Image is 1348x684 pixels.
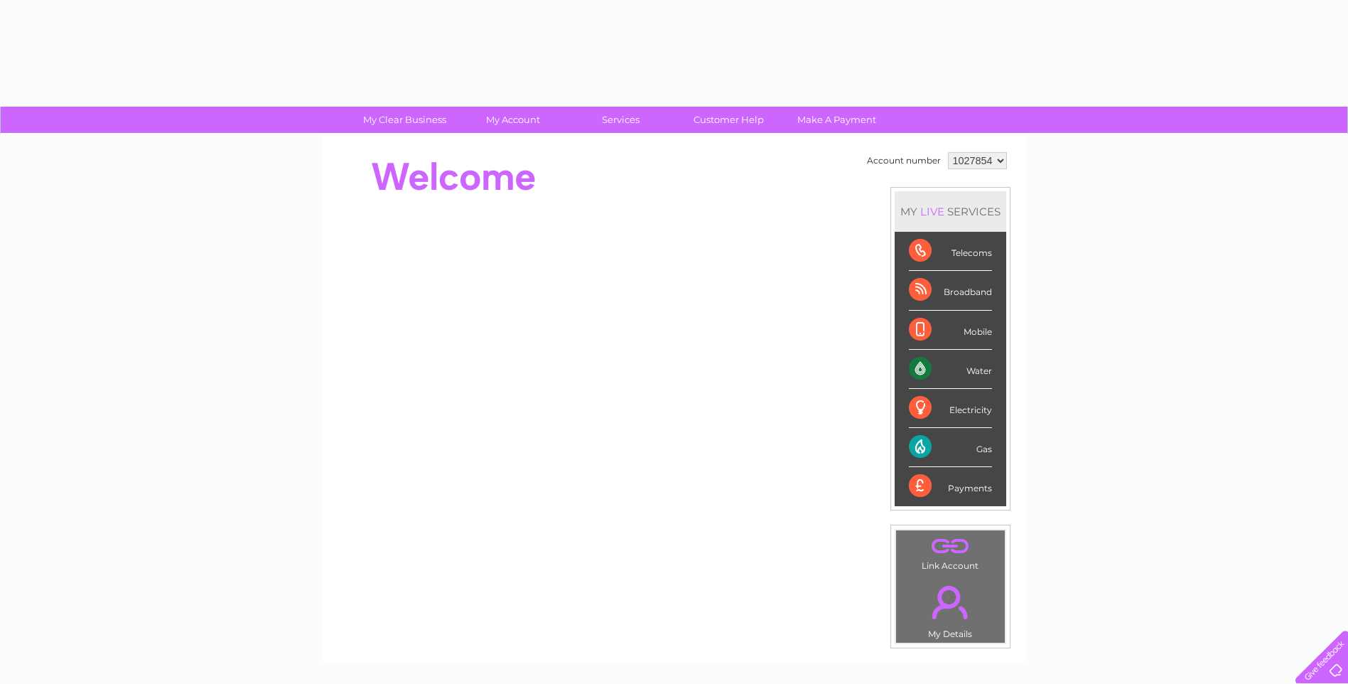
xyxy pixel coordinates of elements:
a: My Clear Business [346,107,463,133]
div: LIVE [917,205,947,218]
div: Broadband [909,271,992,310]
a: Customer Help [670,107,787,133]
td: My Details [895,574,1005,643]
div: Gas [909,428,992,467]
a: . [900,534,1001,559]
div: MY SERVICES [895,191,1006,232]
div: Telecoms [909,232,992,271]
td: Link Account [895,530,1005,575]
a: Make A Payment [778,107,895,133]
div: Water [909,350,992,389]
div: Electricity [909,389,992,428]
div: Payments [909,467,992,506]
a: My Account [454,107,571,133]
a: . [900,577,1001,627]
td: Account number [863,149,944,173]
a: Services [562,107,679,133]
div: Mobile [909,311,992,350]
